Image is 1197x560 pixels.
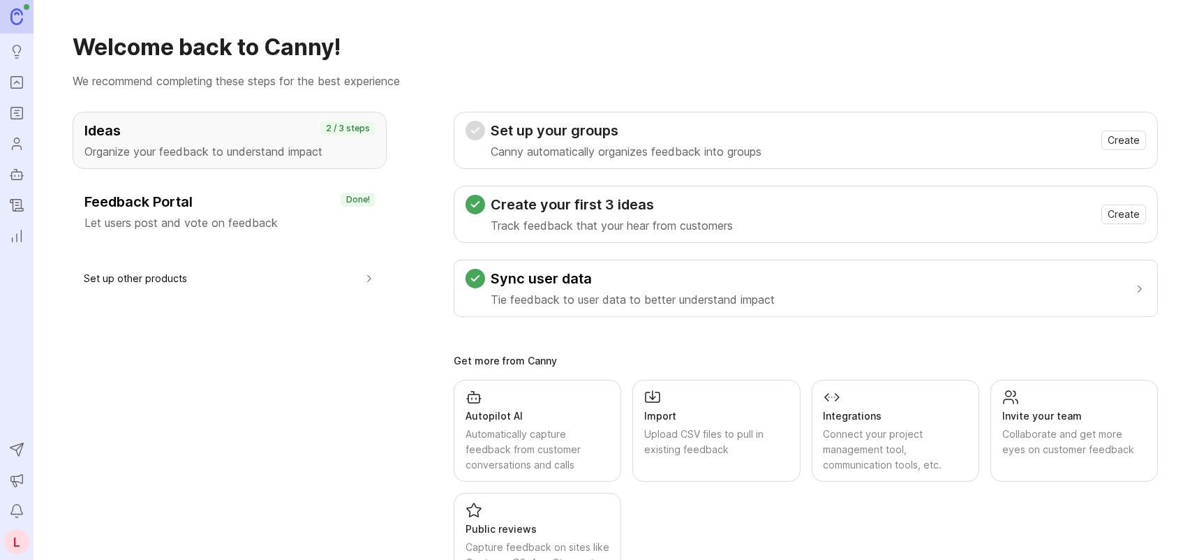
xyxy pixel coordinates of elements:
h3: Sync user data [491,269,775,288]
div: Collaborate and get more eyes on customer feedback [1002,427,1146,457]
p: We recommend completing these steps for the best experience [73,73,1158,89]
p: 2 / 3 steps [326,123,370,134]
div: Integrations [824,408,967,424]
p: Done! [346,194,370,205]
h3: Feedback Portal [84,192,375,212]
img: Canny Home [10,8,23,24]
a: Invite your teamCollaborate and get more eyes on customer feedback [990,380,1158,482]
a: Roadmaps [4,101,29,126]
button: Create [1101,131,1146,150]
h3: Create your first 3 ideas [491,195,733,214]
span: Create [1108,133,1140,147]
h1: Welcome back to Canny! [73,34,1158,61]
p: Organize your feedback to understand impact [84,143,375,160]
a: Autopilot AIAutomatically capture feedback from customer conversations and calls [454,380,621,482]
a: Portal [4,70,29,95]
p: Canny automatically organizes feedback into groups [491,143,761,160]
div: Get more from Canny [454,356,1158,366]
a: Changelog [4,193,29,218]
div: Connect your project management tool, communication tools, etc. [824,427,967,473]
div: Invite your team [1002,408,1146,424]
div: Upload CSV files to pull in existing feedback [644,427,788,457]
h3: Set up your groups [491,121,761,140]
a: Ideas [4,39,29,64]
button: Announcements [4,468,29,493]
button: Send to Autopilot [4,437,29,462]
button: L [4,529,29,554]
span: Create [1108,207,1140,221]
div: Automatically capture feedback from customer conversations and calls [466,427,609,473]
button: Feedback PortalLet users post and vote on feedbackDone! [73,183,387,240]
h3: Ideas [84,121,375,140]
div: Autopilot AI [466,408,609,424]
button: Notifications [4,499,29,524]
div: Import [644,408,788,424]
a: ImportUpload CSV files to pull in existing feedback [632,380,800,482]
p: Track feedback that your hear from customers [491,217,733,234]
button: Set up other products [84,263,376,294]
button: IdeasOrganize your feedback to understand impact2 / 3 steps [73,112,387,169]
a: IntegrationsConnect your project management tool, communication tools, etc. [812,380,979,482]
button: Create [1101,205,1146,224]
p: Let users post and vote on feedback [84,214,375,231]
a: Autopilot [4,162,29,187]
p: Tie feedback to user data to better understand impact [491,291,775,308]
div: Public reviews [466,522,609,537]
button: Sync user dataTie feedback to user data to better understand impact [466,260,1146,316]
a: Reporting [4,223,29,249]
a: Users [4,131,29,156]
